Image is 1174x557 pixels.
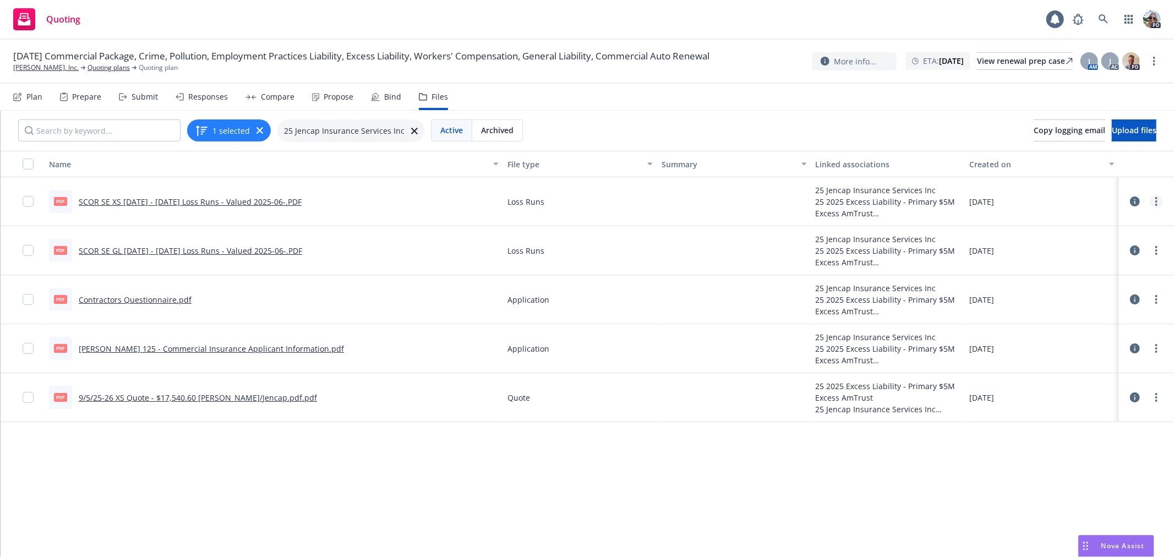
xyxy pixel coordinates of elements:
[507,392,530,403] span: Quote
[977,52,1073,70] a: View renewal prep case
[969,196,994,207] span: [DATE]
[969,343,994,354] span: [DATE]
[23,294,34,305] input: Toggle Row Selected
[132,92,158,101] div: Submit
[23,196,34,207] input: Toggle Row Selected
[965,151,1119,177] button: Created on
[816,343,961,366] div: 25 2025 Excess Liability - Primary $5M Excess AmTrust
[54,344,67,352] span: pdf
[432,92,448,101] div: Files
[1067,8,1089,30] a: Report a Bug
[923,55,964,67] span: ETA :
[816,159,961,170] div: Linked associations
[188,92,228,101] div: Responses
[1148,54,1161,68] a: more
[440,124,463,136] span: Active
[1150,244,1163,257] a: more
[49,159,487,170] div: Name
[1150,342,1163,355] a: more
[816,380,961,403] div: 25 2025 Excess Liability - Primary $5M Excess AmTrust
[812,52,897,70] button: More info...
[88,63,130,73] a: Quoting plans
[54,246,67,254] span: PDF
[969,294,994,305] span: [DATE]
[503,151,657,177] button: File type
[816,331,961,343] div: 25 Jencap Insurance Services Inc
[1143,10,1161,28] img: photo
[816,282,961,294] div: 25 Jencap Insurance Services Inc
[1093,8,1115,30] a: Search
[1101,541,1145,550] span: Nova Assist
[1118,8,1140,30] a: Switch app
[1109,56,1111,67] span: J
[79,343,344,354] a: [PERSON_NAME] 125 - Commercial Insurance Applicant Information.pdf
[195,124,250,137] button: 1 selected
[284,125,405,136] span: 25 Jencap Insurance Services Inc
[969,392,994,403] span: [DATE]
[816,233,961,245] div: 25 Jencap Insurance Services Inc
[1034,119,1105,141] button: Copy logging email
[481,124,514,136] span: Archived
[977,53,1073,69] div: View renewal prep case
[384,92,401,101] div: Bind
[79,294,192,305] a: Contractors Questionnaire.pdf
[1112,125,1156,135] span: Upload files
[1078,535,1154,557] button: Nova Assist
[969,245,994,256] span: [DATE]
[816,184,961,196] div: 25 Jencap Insurance Services Inc
[811,151,965,177] button: Linked associations
[54,393,67,401] span: pdf
[26,92,42,101] div: Plan
[816,294,961,317] div: 25 2025 Excess Liability - Primary $5M Excess AmTrust
[1034,125,1105,135] span: Copy logging email
[261,92,294,101] div: Compare
[72,92,101,101] div: Prepare
[23,343,34,354] input: Toggle Row Selected
[79,392,317,403] a: 9/5/25-26 XS Quote - $17,540.60 [PERSON_NAME]/Jencap.pdf.pdf
[816,403,961,415] div: 25 Jencap Insurance Services Inc
[45,151,503,177] button: Name
[1122,52,1140,70] img: photo
[657,151,811,177] button: Summary
[939,56,964,66] strong: [DATE]
[1112,119,1156,141] button: Upload files
[18,119,181,141] input: Search by keyword...
[9,4,85,35] a: Quoting
[662,159,795,170] div: Summary
[1150,391,1163,404] a: more
[507,294,549,305] span: Application
[23,392,34,403] input: Toggle Row Selected
[13,63,79,73] a: [PERSON_NAME], Inc.
[79,245,302,256] a: SCOR SE GL [DATE] - [DATE] Loss Runs - Valued 2025-06-.PDF
[139,63,178,73] span: Quoting plan
[507,343,549,354] span: Application
[79,196,302,207] a: SCOR SE XS [DATE] - [DATE] Loss Runs - Valued 2025-06-.PDF
[324,92,353,101] div: Propose
[969,159,1102,170] div: Created on
[23,159,34,170] input: Select all
[1088,56,1090,67] span: J
[507,159,641,170] div: File type
[507,196,544,207] span: Loss Runs
[46,15,80,24] span: Quoting
[816,196,961,219] div: 25 2025 Excess Liability - Primary $5M Excess AmTrust
[1150,293,1163,306] a: more
[54,295,67,303] span: pdf
[507,245,544,256] span: Loss Runs
[834,56,876,67] span: More info...
[54,197,67,205] span: PDF
[13,50,709,63] span: [DATE] Commercial Package, Crime, Pollution, Employment Practices Liability, Excess Liability, Wo...
[1079,536,1093,556] div: Drag to move
[816,245,961,268] div: 25 2025 Excess Liability - Primary $5M Excess AmTrust
[1150,195,1163,208] a: more
[23,245,34,256] input: Toggle Row Selected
